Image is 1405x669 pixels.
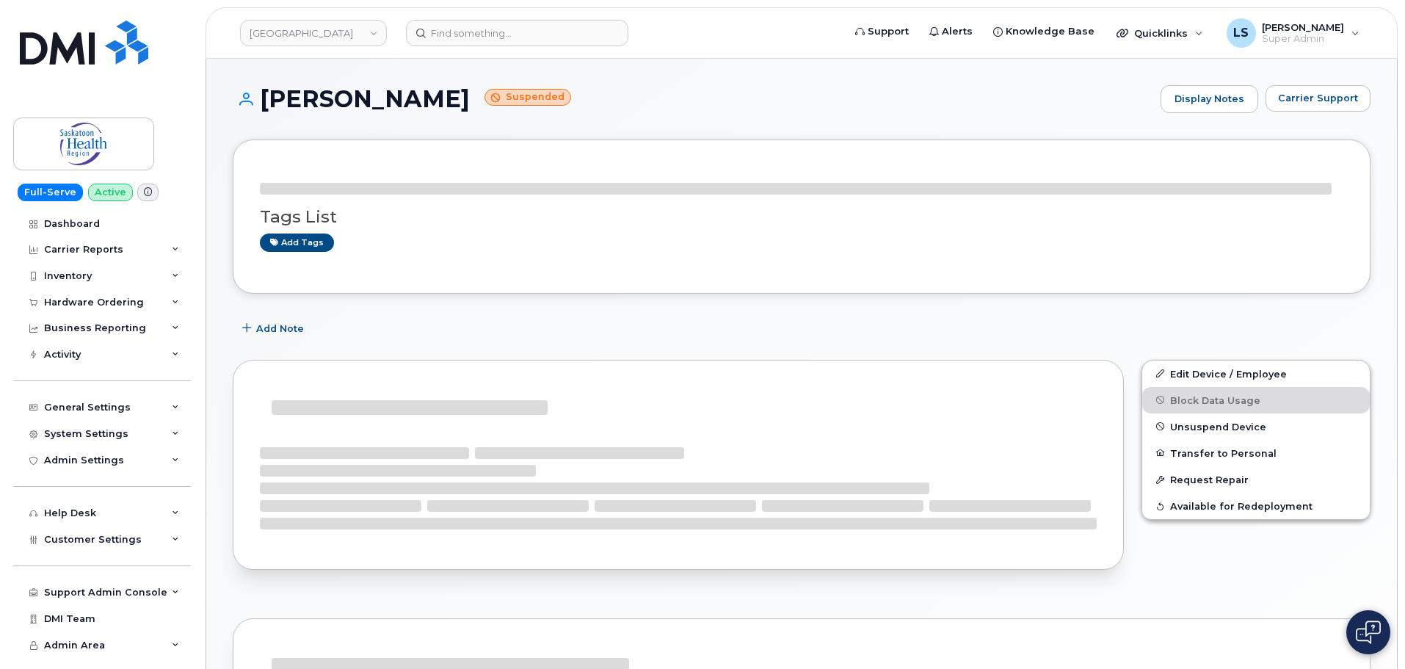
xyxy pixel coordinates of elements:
[1142,413,1370,440] button: Unsuspend Device
[1170,421,1266,432] span: Unsuspend Device
[1161,85,1258,113] a: Display Notes
[1356,621,1381,644] img: Open chat
[1142,440,1370,466] button: Transfer to Personal
[484,89,571,106] small: Suspended
[1142,361,1370,387] a: Edit Device / Employee
[260,234,334,252] a: Add tags
[256,322,304,336] span: Add Note
[1266,85,1370,112] button: Carrier Support
[1142,493,1370,519] button: Available for Redeployment
[233,316,316,342] button: Add Note
[260,208,1343,226] h3: Tags List
[1142,387,1370,413] button: Block Data Usage
[233,86,1153,112] h1: [PERSON_NAME]
[1142,466,1370,493] button: Request Repair
[1278,91,1358,105] span: Carrier Support
[1170,501,1313,512] span: Available for Redeployment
